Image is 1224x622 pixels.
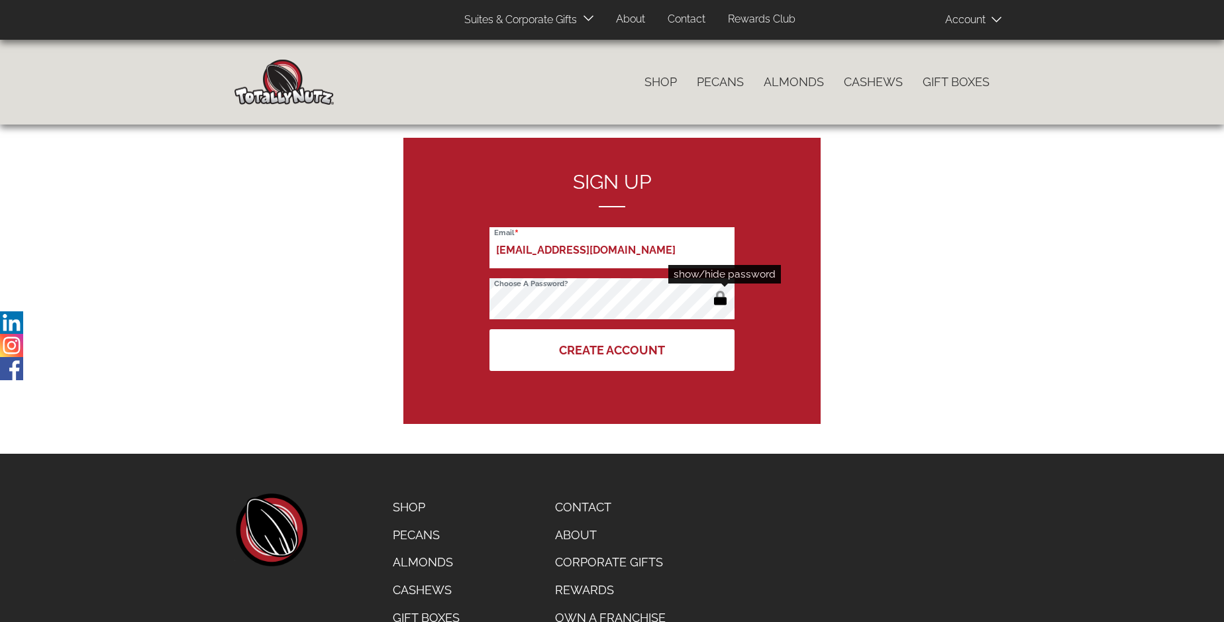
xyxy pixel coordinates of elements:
[754,68,834,96] a: Almonds
[234,60,334,105] img: Home
[606,7,655,32] a: About
[834,68,913,96] a: Cashews
[635,68,687,96] a: Shop
[668,265,781,284] div: show/hide password
[913,68,999,96] a: Gift Boxes
[545,493,676,521] a: Contact
[489,171,735,207] h2: Sign up
[658,7,715,32] a: Contact
[687,68,754,96] a: Pecans
[545,521,676,549] a: About
[234,493,307,566] a: home
[383,521,470,549] a: Pecans
[454,7,581,33] a: Suites & Corporate Gifts
[545,576,676,604] a: Rewards
[383,576,470,604] a: Cashews
[489,227,735,268] input: Email
[545,548,676,576] a: Corporate Gifts
[383,493,470,521] a: Shop
[383,548,470,576] a: Almonds
[489,329,735,371] button: Create Account
[718,7,805,32] a: Rewards Club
